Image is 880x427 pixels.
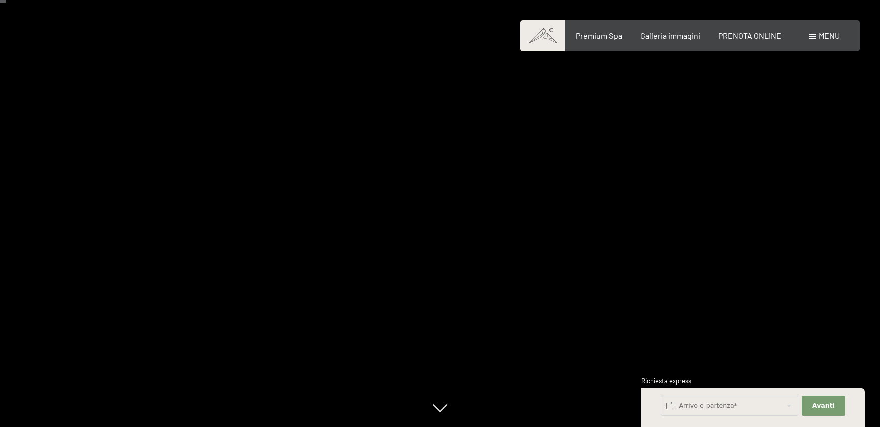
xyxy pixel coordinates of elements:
[718,31,781,40] a: PRENOTA ONLINE
[641,377,691,385] span: Richiesta express
[819,31,840,40] span: Menu
[640,31,700,40] a: Galleria immagini
[812,401,835,410] span: Avanti
[576,31,622,40] a: Premium Spa
[802,396,845,416] button: Avanti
